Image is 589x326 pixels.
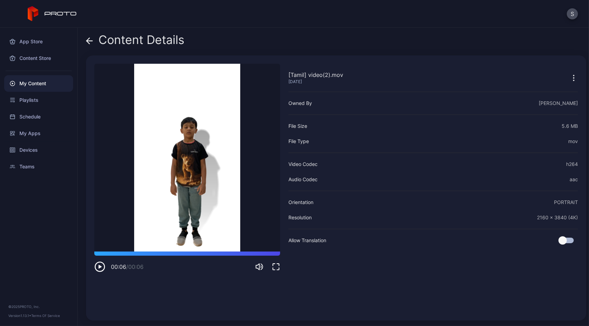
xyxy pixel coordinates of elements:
[288,71,343,79] div: [Tamil] video(2).mov
[4,108,73,125] a: Schedule
[566,160,578,168] div: h264
[562,122,578,130] div: 5.6 MB
[111,263,144,271] div: 00:06
[94,64,280,252] video: Sorry, your browser doesn‘t support embedded videos
[288,79,343,85] div: [DATE]
[288,160,318,168] div: Video Codec
[4,92,73,108] a: Playlists
[288,213,312,222] div: Resolution
[4,142,73,158] a: Devices
[554,198,578,206] div: PORTRAIT
[288,236,326,245] div: Allow Translation
[31,314,60,318] a: Terms Of Service
[568,137,578,146] div: mov
[4,158,73,175] a: Teams
[4,75,73,92] a: My Content
[4,125,73,142] a: My Apps
[288,99,312,107] div: Owned By
[4,33,73,50] a: App Store
[8,304,69,309] div: © 2025 PROTO, Inc.
[539,99,578,107] div: [PERSON_NAME]
[288,198,313,206] div: Orientation
[570,175,578,184] div: aac
[86,33,184,50] div: Content Details
[567,8,578,19] button: S
[288,175,318,184] div: Audio Codec
[537,213,578,222] div: 2160 x 3840 (4K)
[288,137,309,146] div: File Type
[288,122,307,130] div: File Size
[8,314,31,318] span: Version 1.13.1 •
[126,263,144,270] span: / 00:06
[4,50,73,67] a: Content Store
